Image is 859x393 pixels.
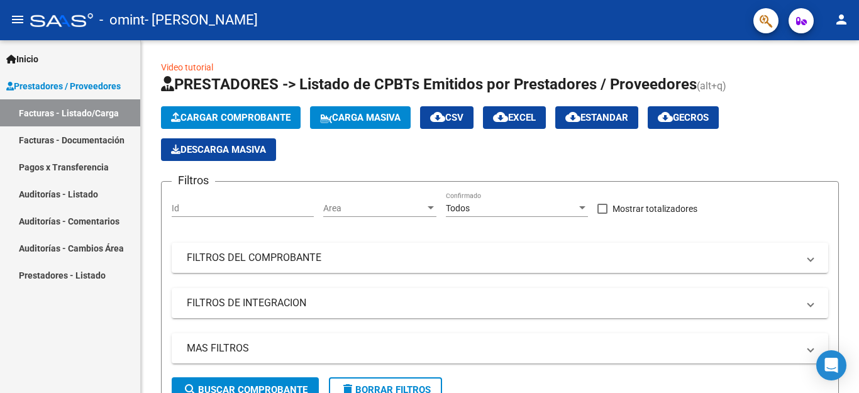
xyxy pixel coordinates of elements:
span: Mostrar totalizadores [612,201,697,216]
span: Gecros [658,112,709,123]
mat-panel-title: FILTROS DE INTEGRACION [187,296,798,310]
span: Todos [446,203,470,213]
mat-icon: menu [10,12,25,27]
mat-panel-title: FILTROS DEL COMPROBANTE [187,251,798,265]
span: Descarga Masiva [171,144,266,155]
span: Prestadores / Proveedores [6,79,121,93]
span: Estandar [565,112,628,123]
mat-expansion-panel-header: MAS FILTROS [172,333,828,363]
button: EXCEL [483,106,546,129]
button: CSV [420,106,474,129]
h3: Filtros [172,172,215,189]
mat-icon: cloud_download [493,109,508,125]
button: Estandar [555,106,638,129]
a: Video tutorial [161,62,213,72]
mat-icon: person [834,12,849,27]
mat-icon: cloud_download [430,109,445,125]
app-download-masive: Descarga masiva de comprobantes (adjuntos) [161,138,276,161]
button: Gecros [648,106,719,129]
div: Open Intercom Messenger [816,350,846,380]
span: PRESTADORES -> Listado de CPBTs Emitidos por Prestadores / Proveedores [161,75,697,93]
mat-expansion-panel-header: FILTROS DEL COMPROBANTE [172,243,828,273]
span: - [PERSON_NAME] [145,6,258,34]
span: - omint [99,6,145,34]
button: Cargar Comprobante [161,106,301,129]
mat-panel-title: MAS FILTROS [187,341,798,355]
span: CSV [430,112,463,123]
span: Area [323,203,425,214]
button: Descarga Masiva [161,138,276,161]
span: EXCEL [493,112,536,123]
button: Carga Masiva [310,106,411,129]
mat-icon: cloud_download [658,109,673,125]
mat-expansion-panel-header: FILTROS DE INTEGRACION [172,288,828,318]
span: (alt+q) [697,80,726,92]
span: Inicio [6,52,38,66]
span: Cargar Comprobante [171,112,291,123]
span: Carga Masiva [320,112,401,123]
mat-icon: cloud_download [565,109,580,125]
